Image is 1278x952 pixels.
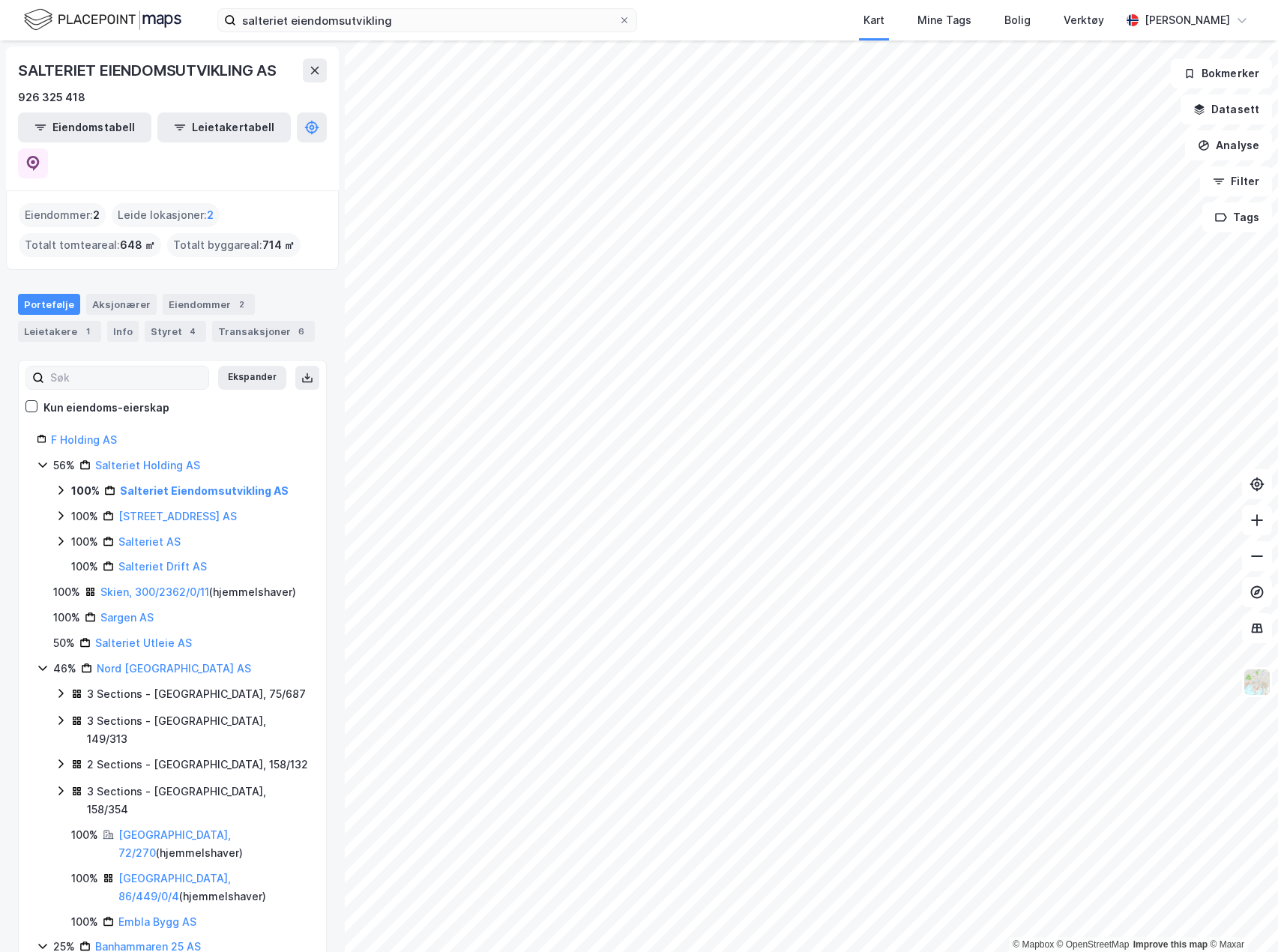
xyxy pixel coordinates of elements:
div: 100% [71,533,98,551]
div: 3 Sections - [GEOGRAPHIC_DATA], 158/354 [87,783,308,819]
div: Mine Tags [917,11,971,29]
div: ( hjemmelshaver ) [118,826,308,862]
a: Salteriet Utleie AS [95,636,192,649]
div: Kun eiendoms-eierskap [43,399,169,417]
a: [GEOGRAPHIC_DATA], 86/449/0/4 [118,872,231,903]
button: Datasett [1181,94,1272,124]
div: 50% [53,634,75,652]
button: Eiendomstabell [18,112,151,142]
a: Salteriet Eiendomsutvikling AS [120,484,289,497]
div: 3 Sections - [GEOGRAPHIC_DATA], 149/313 [87,712,308,748]
div: 100% [71,558,98,576]
div: Totalt byggareal : [167,233,301,257]
a: Nord [GEOGRAPHIC_DATA] AS [97,662,251,675]
div: 100% [71,913,98,931]
input: Søk [44,367,208,389]
div: Info [107,321,139,342]
a: Skien, 300/2362/0/11 [100,585,209,598]
button: Bokmerker [1171,58,1272,88]
a: F Holding AS [51,433,117,446]
span: 714 ㎡ [262,236,295,254]
div: Styret [145,321,206,342]
div: Aksjonærer [86,294,157,315]
div: Totalt tomteareal : [19,233,161,257]
a: Salteriet Drift AS [118,560,207,573]
div: 56% [53,457,75,475]
a: Salteriet Holding AS [95,459,200,472]
span: 2 [93,206,100,224]
div: 4 [185,324,200,339]
iframe: Chat Widget [1203,880,1278,952]
a: [GEOGRAPHIC_DATA], 72/270 [118,828,231,859]
div: 3 Sections - [GEOGRAPHIC_DATA], 75/687 [87,685,306,703]
div: 6 [294,324,309,339]
a: Improve this map [1133,939,1208,950]
div: Kontrollprogram for chat [1203,880,1278,952]
div: ( hjemmelshaver ) [100,583,296,601]
div: 100% [71,870,98,888]
a: Mapbox [1013,939,1054,950]
a: Sargen AS [100,611,154,624]
div: Verktøy [1064,11,1104,29]
span: 648 ㎡ [120,236,155,254]
a: Embla Bygg AS [118,915,196,928]
button: Ekspander [218,366,286,390]
a: OpenStreetMap [1057,939,1130,950]
span: 2 [207,206,214,224]
div: 100% [71,507,98,525]
img: logo.f888ab2527a4732fd821a326f86c7f29.svg [24,7,181,33]
div: 100% [53,583,80,601]
button: Analyse [1185,130,1272,160]
div: 100% [71,482,100,500]
div: Leide lokasjoner : [112,203,220,227]
img: Z [1243,668,1271,696]
a: [STREET_ADDRESS] AS [118,510,237,522]
button: Tags [1202,202,1272,232]
div: Portefølje [18,294,80,315]
div: 46% [53,660,76,678]
div: Bolig [1004,11,1031,29]
div: Eiendommer [163,294,255,315]
div: Kart [863,11,884,29]
div: 926 325 418 [18,88,85,106]
button: Leietakertabell [157,112,291,142]
div: 2 [234,297,249,312]
button: Filter [1200,166,1272,196]
div: SALTERIET EIENDOMSUTVIKLING AS [18,58,280,82]
a: Salteriet AS [118,535,181,548]
div: [PERSON_NAME] [1145,11,1230,29]
div: Leietakere [18,321,101,342]
div: ( hjemmelshaver ) [118,870,308,906]
div: Transaksjoner [212,321,315,342]
input: Søk på adresse, matrikkel, gårdeiere, leietakere eller personer [236,9,618,31]
div: 100% [53,609,80,627]
div: 1 [80,324,95,339]
div: Eiendommer : [19,203,106,227]
div: 2 Sections - [GEOGRAPHIC_DATA], 158/132 [87,756,308,774]
div: 100% [71,826,98,844]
